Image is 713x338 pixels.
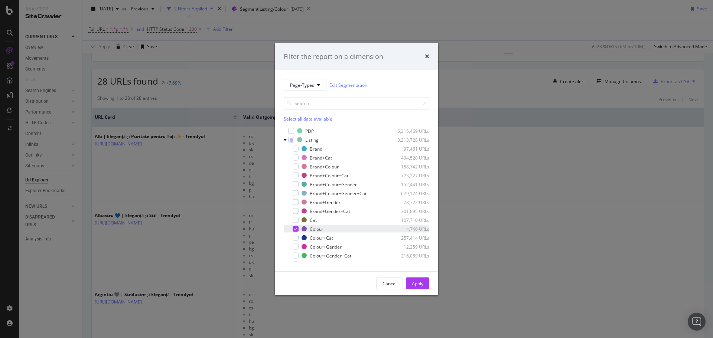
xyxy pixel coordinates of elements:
[310,234,333,241] div: Colour+Cat
[382,280,397,286] div: Cancel
[305,128,314,134] div: PDP
[310,154,332,161] div: Brand+Cat
[393,234,429,241] div: 257,414 URLs
[406,278,429,289] button: Apply
[310,208,350,214] div: Brand+Gender+Cat
[393,208,429,214] div: 301,895 URLs
[393,145,429,152] div: 97,461 URLs
[310,181,357,187] div: Brand+Colour+Gender
[310,252,351,259] div: Colour+Gender+Cat
[310,243,342,250] div: Colour+Gender
[310,199,341,205] div: Brand+Gender
[393,181,429,187] div: 152,441 URLs
[284,97,429,110] input: Search
[425,52,429,61] div: times
[393,261,429,268] div: 600 URLs
[412,280,423,286] div: Apply
[310,145,322,152] div: Brand
[376,278,403,289] button: Cancel
[393,163,429,170] div: 158,742 URLs
[393,217,429,223] div: 107,710 URLs
[310,172,348,178] div: Brand+Colour+Cat
[284,116,429,122] div: Select all data available
[310,226,323,232] div: Colour
[310,190,367,196] div: Brand+Colour+Gender+Cat
[284,79,326,91] button: Page-Types
[393,199,429,205] div: 78,722 URLs
[688,313,706,331] div: Open Intercom Messenger
[305,137,319,143] div: Listing
[393,172,429,178] div: 773,227 URLs
[275,43,438,295] div: modal
[393,137,429,143] div: 3,313,728 URLs
[310,217,317,223] div: Cat
[393,154,429,161] div: 404,520 URLs
[329,81,367,89] a: Edit Segmentation
[290,82,314,88] span: Page-Types
[393,128,429,134] div: 5,315,469 URLs
[393,252,429,259] div: 216,089 URLs
[393,226,429,232] div: 4,746 URLs
[393,190,429,196] div: 679,124 URLs
[310,261,325,268] div: Gender
[284,52,383,61] div: Filter the report on a dimension
[393,243,429,250] div: 12,259 URLs
[310,163,339,170] div: Brand+Colour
